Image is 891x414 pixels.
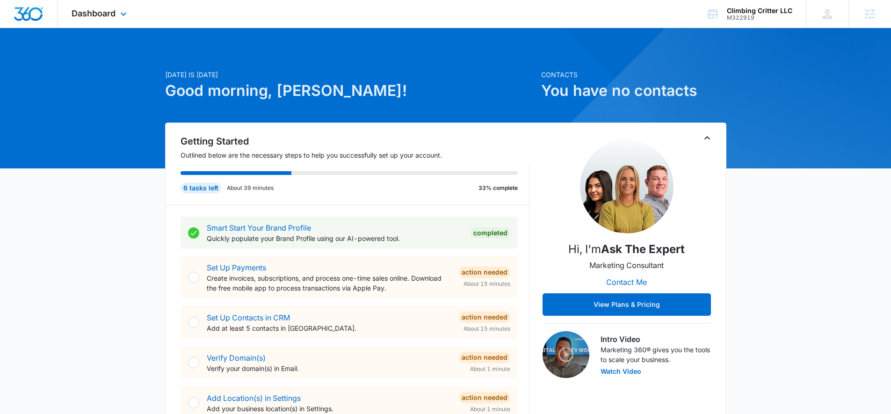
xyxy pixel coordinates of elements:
a: Add Location(s) in Settings [207,393,301,403]
div: account name [727,7,792,15]
p: 33% complete [478,184,518,192]
span: Dashboard [72,8,116,18]
div: Completed [471,227,510,239]
strong: Ask the Expert [601,242,685,256]
p: Verify your domain(s) in Email. [207,363,451,373]
a: Smart Start Your Brand Profile [207,223,311,232]
p: Add your business location(s) in Settings. [207,404,451,414]
h2: Getting Started [181,134,529,148]
a: Verify Domain(s) [207,353,266,363]
span: About 15 minutes [464,280,510,288]
p: [DATE] is [DATE] [165,70,536,80]
div: Action Needed [459,352,510,363]
div: 6 tasks left [181,182,221,194]
p: Quickly populate your Brand Profile using our AI-powered tool. [207,233,463,243]
p: Hi, I'm [568,241,685,258]
p: Outlined below are the necessary steps to help you successfully set up your account. [181,150,529,160]
button: View Plans & Pricing [543,293,711,316]
p: Add at least 5 contacts in [GEOGRAPHIC_DATA]. [207,323,451,333]
div: Action Needed [459,267,510,278]
p: Marketing 360® gives you the tools to scale your business. [601,345,711,364]
h1: You have no contacts [541,80,726,102]
p: Marketing Consultant [589,260,664,271]
img: Intro Video [543,331,589,378]
span: About 1 minute [470,365,510,373]
h1: Good morning, [PERSON_NAME]! [165,80,536,102]
div: Action Needed [459,312,510,323]
p: About 39 minutes [227,184,274,192]
span: About 15 minutes [464,325,510,333]
button: Toggle Collapse [702,132,713,144]
div: account id [727,15,792,21]
p: Contacts [541,70,726,80]
img: Ask the Expert [580,140,674,233]
button: Contact Me [597,271,656,293]
a: Set Up Contacts in CRM [207,313,290,322]
button: Watch Video [601,368,641,375]
span: About 1 minute [470,405,510,414]
p: Create invoices, subscriptions, and process one-time sales online. Download the free mobile app t... [207,273,451,293]
h3: Intro Video [601,334,711,345]
a: Set Up Payments [207,263,266,272]
div: Action Needed [459,392,510,403]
